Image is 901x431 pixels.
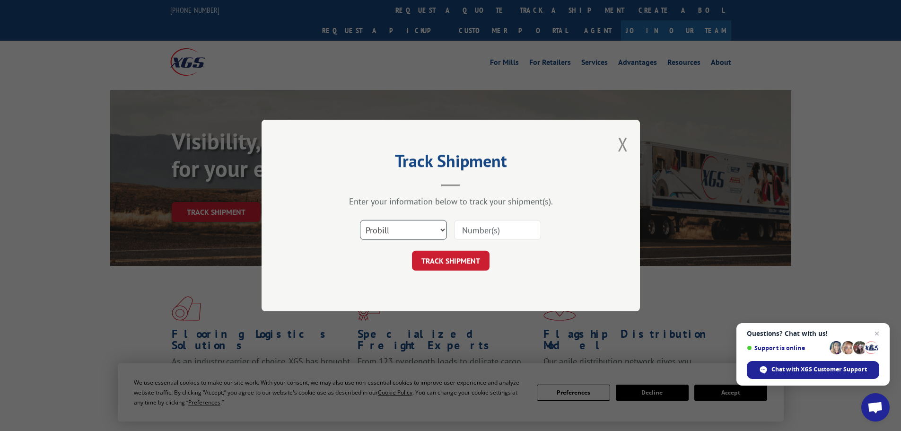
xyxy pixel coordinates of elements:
[412,251,490,271] button: TRACK SHIPMENT
[618,132,628,157] button: Close modal
[861,393,890,422] a: Open chat
[309,154,593,172] h2: Track Shipment
[747,330,879,337] span: Questions? Chat with us!
[747,344,826,352] span: Support is online
[454,220,541,240] input: Number(s)
[309,196,593,207] div: Enter your information below to track your shipment(s).
[771,365,867,374] span: Chat with XGS Customer Support
[747,361,879,379] span: Chat with XGS Customer Support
